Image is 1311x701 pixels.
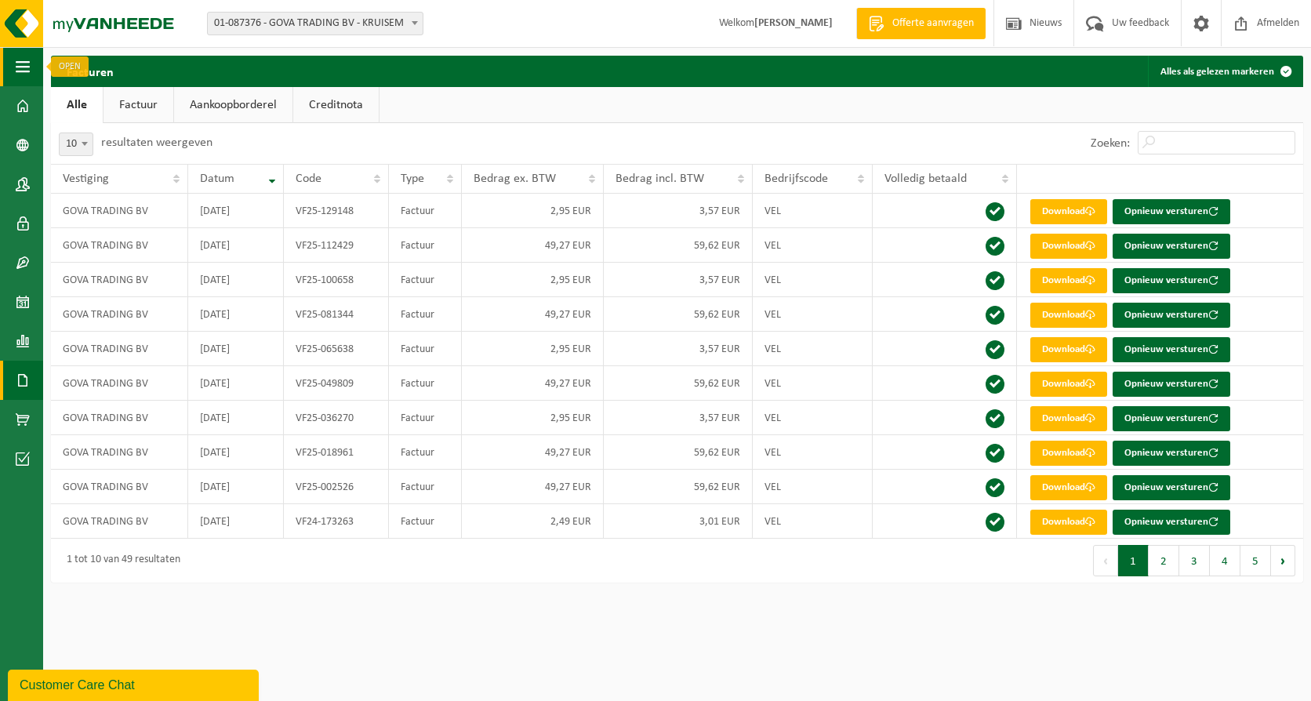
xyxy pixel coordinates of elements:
td: 2,49 EUR [462,504,603,539]
td: Factuur [389,401,462,435]
span: Volledig betaald [884,173,967,185]
button: 3 [1179,545,1210,576]
td: VF25-081344 [284,297,389,332]
td: VF25-112429 [284,228,389,263]
h2: Facturen [51,56,129,86]
td: [DATE] [188,435,284,470]
button: 1 [1118,545,1149,576]
td: 2,95 EUR [462,401,603,435]
td: GOVA TRADING BV [51,435,188,470]
td: 3,57 EUR [604,332,753,366]
td: 3,01 EUR [604,504,753,539]
button: Previous [1093,545,1118,576]
span: Vestiging [63,173,109,185]
td: VEL [753,366,873,401]
td: GOVA TRADING BV [51,228,188,263]
a: Download [1030,441,1107,466]
td: VEL [753,470,873,504]
td: VEL [753,401,873,435]
a: Creditnota [293,87,379,123]
span: 10 [60,133,93,155]
td: VF25-049809 [284,366,389,401]
td: VEL [753,228,873,263]
td: 3,57 EUR [604,263,753,297]
span: Code [296,173,321,185]
td: 59,62 EUR [604,228,753,263]
td: 59,62 EUR [604,297,753,332]
td: [DATE] [188,401,284,435]
td: [DATE] [188,470,284,504]
td: [DATE] [188,332,284,366]
td: [DATE] [188,366,284,401]
button: Opnieuw versturen [1113,337,1230,362]
td: VEL [753,297,873,332]
strong: [PERSON_NAME] [754,17,833,29]
label: resultaten weergeven [101,136,212,149]
a: Factuur [103,87,173,123]
span: 01-087376 - GOVA TRADING BV - KRUISEM [208,13,423,35]
td: 59,62 EUR [604,366,753,401]
a: Download [1030,234,1107,259]
td: 49,27 EUR [462,297,603,332]
button: 5 [1240,545,1271,576]
td: Factuur [389,263,462,297]
td: VF25-036270 [284,401,389,435]
span: Datum [200,173,234,185]
td: 49,27 EUR [462,366,603,401]
td: Factuur [389,332,462,366]
td: [DATE] [188,504,284,539]
a: Aankoopborderel [174,87,292,123]
span: Bedrijfscode [764,173,828,185]
button: Opnieuw versturen [1113,268,1230,293]
td: VF25-100658 [284,263,389,297]
label: Zoeken: [1091,137,1130,150]
td: VEL [753,435,873,470]
td: Factuur [389,228,462,263]
td: [DATE] [188,263,284,297]
a: Download [1030,199,1107,224]
td: Factuur [389,297,462,332]
td: GOVA TRADING BV [51,263,188,297]
a: Download [1030,303,1107,328]
td: VEL [753,263,873,297]
td: 2,95 EUR [462,263,603,297]
button: Opnieuw versturen [1113,406,1230,431]
div: 1 tot 10 van 49 resultaten [59,547,180,575]
td: [DATE] [188,297,284,332]
span: 10 [59,133,93,156]
td: Factuur [389,194,462,228]
a: Offerte aanvragen [856,8,986,39]
button: Opnieuw versturen [1113,303,1230,328]
td: GOVA TRADING BV [51,470,188,504]
td: 3,57 EUR [604,194,753,228]
button: Opnieuw versturen [1113,510,1230,535]
td: GOVA TRADING BV [51,366,188,401]
td: GOVA TRADING BV [51,194,188,228]
button: Opnieuw versturen [1113,199,1230,224]
button: 4 [1210,545,1240,576]
td: Factuur [389,435,462,470]
td: 49,27 EUR [462,435,603,470]
td: VEL [753,504,873,539]
td: 2,95 EUR [462,332,603,366]
td: VEL [753,194,873,228]
td: Factuur [389,504,462,539]
a: Download [1030,337,1107,362]
td: VF24-173263 [284,504,389,539]
a: Download [1030,475,1107,500]
td: 49,27 EUR [462,470,603,504]
td: 3,57 EUR [604,401,753,435]
td: 59,62 EUR [604,470,753,504]
span: Offerte aanvragen [888,16,978,31]
a: Download [1030,510,1107,535]
a: Download [1030,406,1107,431]
td: GOVA TRADING BV [51,332,188,366]
a: Download [1030,372,1107,397]
td: 49,27 EUR [462,228,603,263]
a: Download [1030,268,1107,293]
button: Next [1271,545,1295,576]
span: 01-087376 - GOVA TRADING BV - KRUISEM [207,12,423,35]
iframe: chat widget [8,666,262,701]
button: Opnieuw versturen [1113,475,1230,500]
